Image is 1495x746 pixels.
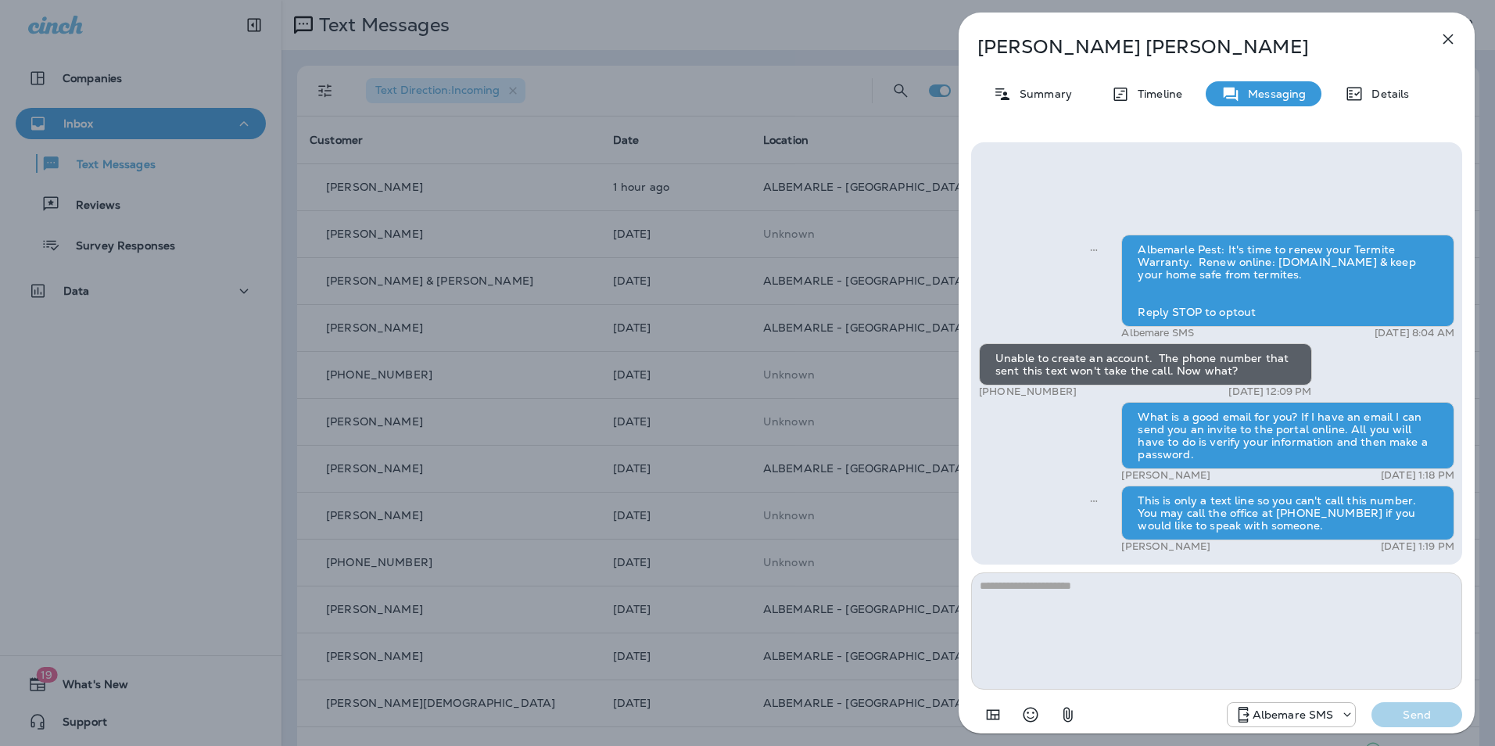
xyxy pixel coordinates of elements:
button: Add in a premade template [977,699,1009,730]
p: Messaging [1240,88,1306,100]
span: Sent [1090,493,1098,507]
div: What is a good email for you? If I have an email I can send you an invite to the portal online. A... [1121,402,1454,469]
p: [PERSON_NAME] [1121,469,1210,482]
p: [PERSON_NAME] [1121,540,1210,553]
div: Albemarle Pest: It's time to renew your Termite Warranty. Renew online: [DOMAIN_NAME] & keep your... [1121,235,1454,327]
p: [PERSON_NAME] [PERSON_NAME] [977,36,1404,58]
p: [DATE] 8:04 AM [1375,327,1454,339]
p: Albemare SMS [1121,327,1194,339]
div: This is only a text line so you can't call this number. You may call the office at [PHONE_NUMBER]... [1121,486,1454,540]
p: [PHONE_NUMBER] [979,386,1077,398]
p: [DATE] 1:18 PM [1381,469,1454,482]
p: Summary [1012,88,1072,100]
p: [DATE] 12:09 PM [1228,386,1311,398]
button: Select an emoji [1015,699,1046,730]
div: +1 (252) 600-3555 [1228,705,1356,724]
p: Albemare SMS [1253,708,1334,721]
p: [DATE] 1:19 PM [1381,540,1454,553]
div: Unable to create an account. The phone number that sent this text won't take the call. Now what? [979,343,1312,386]
p: Timeline [1130,88,1182,100]
p: Details [1364,88,1409,100]
span: Sent [1090,242,1098,256]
